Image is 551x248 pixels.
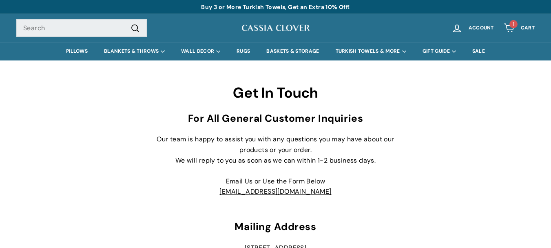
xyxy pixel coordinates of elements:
p: Our team is happy to assist you with any questions you may have about our products or your order.... [149,134,402,197]
a: Buy 3 or More Turkish Towels, Get an Extra 10% Off! [201,3,350,11]
summary: WALL DECOR [173,42,228,60]
a: Account [447,16,499,40]
h3: Mailing Address [149,221,402,232]
summary: TURKISH TOWELS & MORE [328,42,414,60]
summary: GIFT GUIDE [414,42,464,60]
span: Cart [521,25,535,31]
span: 1 [513,21,515,27]
a: [EMAIL_ADDRESS][DOMAIN_NAME] [219,187,331,196]
a: Cart [499,16,540,40]
a: PILLOWS [58,42,96,60]
h3: For All General Customer Inquiries [149,113,402,124]
span: Account [469,25,494,31]
h2: Get In Touch [149,85,402,101]
summary: BLANKETS & THROWS [96,42,173,60]
input: Search [16,19,147,37]
a: RUGS [228,42,258,60]
a: BASKETS & STORAGE [258,42,327,60]
a: SALE [464,42,493,60]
